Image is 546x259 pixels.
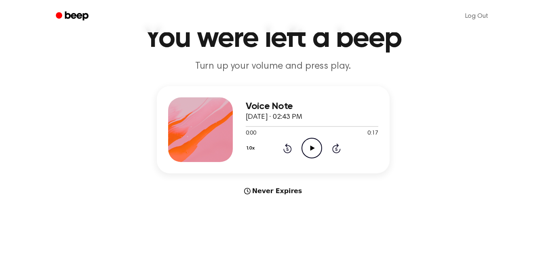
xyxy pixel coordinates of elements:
[246,141,258,155] button: 1.0x
[246,114,302,121] span: [DATE] · 02:43 PM
[246,129,256,138] span: 0:00
[118,60,428,73] p: Turn up your volume and press play.
[157,186,390,196] div: Never Expires
[367,129,378,138] span: 0:17
[50,8,96,24] a: Beep
[66,24,480,53] h1: You were left a beep
[457,6,496,26] a: Log Out
[246,101,378,112] h3: Voice Note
